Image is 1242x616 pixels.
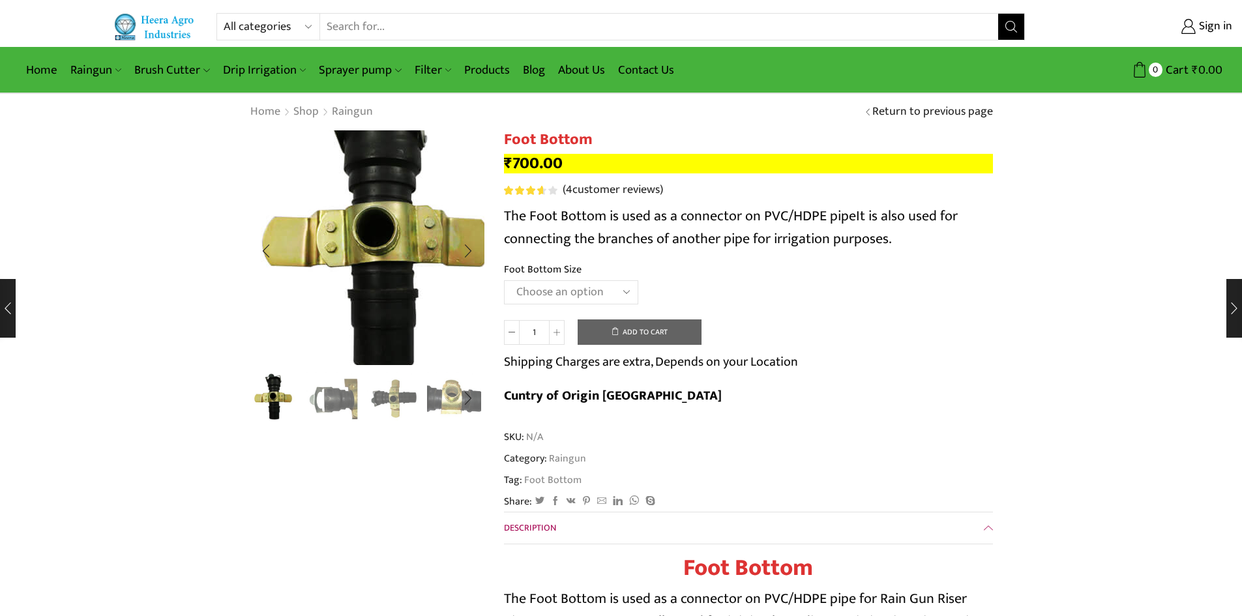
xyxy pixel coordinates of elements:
[250,104,374,121] nav: Breadcrumb
[1162,61,1189,79] span: Cart
[578,319,702,345] button: Add to cart
[520,320,549,345] input: Product quantity
[516,55,552,85] a: Blog
[367,372,421,426] a: 2
[128,55,216,85] a: Brush Cutter
[872,104,993,121] a: Return to previous page
[1149,63,1162,76] span: 0
[250,130,484,365] div: 1 / 8
[522,473,582,488] a: Foot Bottom
[998,14,1024,40] button: Search button
[504,150,512,177] span: ₹
[367,372,421,424] li: 3 / 8
[504,186,557,195] div: Rated 3.75 out of 5
[566,180,572,199] span: 4
[504,494,532,509] span: Share:
[504,130,993,149] h1: Foot Bottom
[504,262,582,277] label: Foot Bottom Size
[524,430,543,445] span: N/A
[504,204,958,251] span: It is also used for connecting the branches of another pipe for irrigation purposes.
[408,55,458,85] a: Filter
[250,104,281,121] a: Home
[246,370,301,424] img: Foot Bottom
[1192,60,1198,80] span: ₹
[246,372,301,424] li: 1 / 8
[1044,15,1232,38] a: Sign in
[612,55,681,85] a: Contact Us
[312,55,407,85] a: Sprayer pump
[64,55,128,85] a: Raingun
[504,473,993,488] span: Tag:
[504,430,993,445] span: SKU:
[683,548,813,587] strong: Foot Bottom
[331,104,374,121] a: Raingun
[452,382,484,415] div: Next slide
[552,55,612,85] a: About Us
[504,150,563,177] bdi: 700.00
[504,351,798,372] p: Shipping Charges are extra, Depends on your Location
[216,55,312,85] a: Drip Irrigation
[563,182,663,199] a: (4customer reviews)
[306,372,361,424] li: 2 / 8
[504,520,556,535] span: Description
[427,372,481,424] li: 4 / 8
[250,235,282,267] div: Previous slide
[458,55,516,85] a: Products
[452,235,484,267] div: Next slide
[1196,18,1232,35] span: Sign in
[320,14,999,40] input: Search for...
[1192,60,1222,80] bdi: 0.00
[547,450,586,467] a: Raingun
[504,512,993,544] a: Description
[504,186,559,195] span: 4
[20,55,64,85] a: Home
[306,372,361,426] a: 3
[504,385,722,407] b: Cuntry of Origin [GEOGRAPHIC_DATA]
[504,186,544,195] span: Rated out of 5 based on customer ratings
[293,104,319,121] a: Shop
[1038,58,1222,82] a: 0 Cart ₹0.00
[504,204,856,228] span: The Foot Bottom is used as a connector on PVC/HDPE pipe
[427,372,481,426] a: 4
[504,451,586,466] span: Category:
